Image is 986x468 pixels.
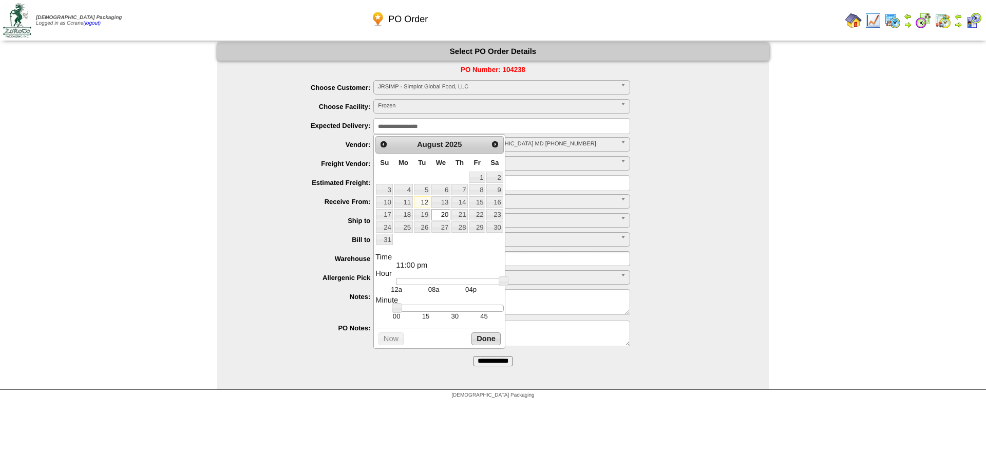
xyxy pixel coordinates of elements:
[440,312,469,321] td: 30
[238,122,374,129] label: Expected Delivery:
[414,184,430,195] a: 5
[904,21,912,29] img: arrowright.gif
[490,159,499,166] span: Saturday
[904,12,912,21] img: arrowleft.gif
[486,221,503,233] a: 30
[238,293,374,301] label: Notes:
[431,184,450,195] a: 6
[451,184,468,195] a: 7
[451,221,468,233] a: 28
[380,140,388,148] span: Prev
[486,184,503,195] a: 9
[456,159,464,166] span: Thursday
[376,209,393,220] a: 17
[471,332,500,345] button: Done
[488,138,502,151] a: Next
[414,209,430,220] a: 19
[376,184,393,195] a: 3
[238,217,374,224] label: Ship to
[370,11,386,27] img: po.png
[238,160,374,167] label: Freight Vendor:
[238,198,374,205] label: Receive From:
[417,141,443,149] span: August
[377,138,390,151] a: Prev
[469,172,485,183] a: 1
[375,253,503,261] dt: Time
[451,196,468,208] a: 14
[486,172,503,183] a: 2
[415,285,452,294] td: 08a
[469,312,499,321] td: 45
[217,66,769,73] div: PO Number: 104238
[469,196,485,208] a: 15
[491,140,499,148] span: Next
[431,196,450,208] a: 13
[431,209,450,220] a: 20
[376,221,393,233] a: 24
[217,43,769,61] div: Select PO Order Details
[238,274,374,282] label: Allergenic Pick
[965,12,982,29] img: calendarcustomer.gif
[83,21,101,26] a: (logout)
[238,103,374,110] label: Choose Facility:
[469,221,485,233] a: 29
[845,12,862,29] img: home.gif
[486,209,503,220] a: 23
[394,209,412,220] a: 18
[378,100,616,112] span: Frozen
[436,159,446,166] span: Wednesday
[238,255,374,263] label: Warehouse
[414,196,430,208] a: 12
[388,14,428,25] span: PO Order
[376,196,393,208] a: 10
[469,209,485,220] a: 22
[884,12,901,29] img: calendarprod.gif
[915,12,932,29] img: calendarblend.gif
[469,184,485,195] a: 8
[378,285,415,294] td: 12a
[238,324,374,332] label: PO Notes:
[36,15,122,21] span: [DEMOGRAPHIC_DATA] Packaging
[375,296,503,305] dt: Minute
[394,221,412,233] a: 25
[451,392,534,398] span: [DEMOGRAPHIC_DATA] Packaging
[376,234,393,245] a: 31
[399,159,408,166] span: Monday
[380,159,389,166] span: Sunday
[474,159,481,166] span: Friday
[452,285,489,294] td: 04p
[418,159,426,166] span: Tuesday
[394,196,412,208] a: 11
[411,312,441,321] td: 15
[382,312,411,321] td: 00
[238,141,374,148] label: Vendor:
[375,270,503,278] dt: Hour
[414,221,430,233] a: 26
[378,81,616,93] span: JRSIMP - Simplot Global Food, LLC
[238,179,374,186] label: Estimated Freight:
[445,141,462,149] span: 2025
[378,332,404,345] button: Now
[486,196,503,208] a: 16
[3,3,31,38] img: zoroco-logo-small.webp
[451,209,468,220] a: 21
[954,12,962,21] img: arrowleft.gif
[954,21,962,29] img: arrowright.gif
[238,84,374,91] label: Choose Customer:
[865,12,881,29] img: line_graph.gif
[396,261,503,270] dd: 11:00 pm
[431,221,450,233] a: 27
[36,15,122,26] span: Logged in as Ccrane
[935,12,951,29] img: calendarinout.gif
[394,184,412,195] a: 4
[238,236,374,244] label: Bill to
